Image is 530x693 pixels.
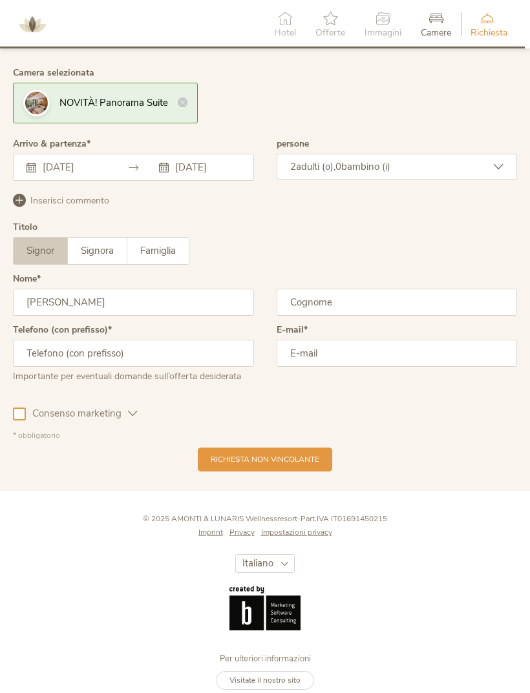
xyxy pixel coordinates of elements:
label: Nome [13,274,41,284]
span: Signor [26,244,54,257]
input: Nome [13,289,254,316]
span: © 2025 AMONTI & LUNARIS Wellnessresort [143,513,297,524]
span: Richiesta [471,28,507,37]
img: AMONTI & LUNARIS Wellnessresort [13,5,52,44]
label: Telefono (con prefisso) [13,326,112,335]
input: Arrivo [39,161,107,174]
div: Titolo [13,223,37,232]
label: E-mail [277,326,308,335]
input: Telefono (con prefisso) [13,340,254,367]
div: Importante per eventuali domande sull’offerta desiderata [13,367,254,383]
span: Per ulteriori informazioni [220,653,311,665]
img: La vostra richiesta non vincolante [25,92,48,114]
span: Richiesta non vincolante [211,454,319,465]
span: Famiglia [140,244,176,257]
span: Privacy [229,527,255,537]
a: AMONTI & LUNARIS Wellnessresort [13,19,52,28]
input: Cognome [277,289,518,316]
span: Camere [421,28,451,37]
span: Inserisci commento [30,194,109,207]
a: Impostazioni privacy [261,527,332,538]
img: Brandnamic GmbH | Leading Hospitality Solutions [229,586,301,630]
input: E-mail [277,340,518,367]
span: Signora [81,244,114,257]
span: bambino (i) [341,160,390,173]
span: Immagini [365,28,401,37]
span: Imprint [198,527,223,537]
span: Offerte [315,28,345,37]
input: Partenza [172,161,240,174]
span: adulti (o), [296,160,335,173]
span: Part.IVA IT01691450215 [301,513,387,524]
span: Hotel [274,28,296,37]
div: * obbligatorio [13,430,517,441]
span: Consenso marketing [26,407,128,420]
span: Visitate il nostro sito [229,675,301,685]
a: Imprint [198,527,229,538]
span: Camera selezionata [13,67,94,79]
span: 2 [290,160,296,173]
label: persone [277,140,309,149]
a: Visitate il nostro sito [216,671,314,690]
a: Privacy [229,527,261,538]
span: La vostra richiesta non vincolante [13,36,195,52]
span: 0 [335,160,341,173]
span: NOVITÀ! Panorama Suite [59,96,168,109]
label: Arrivo & partenza [13,140,90,149]
span: - [297,513,301,524]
